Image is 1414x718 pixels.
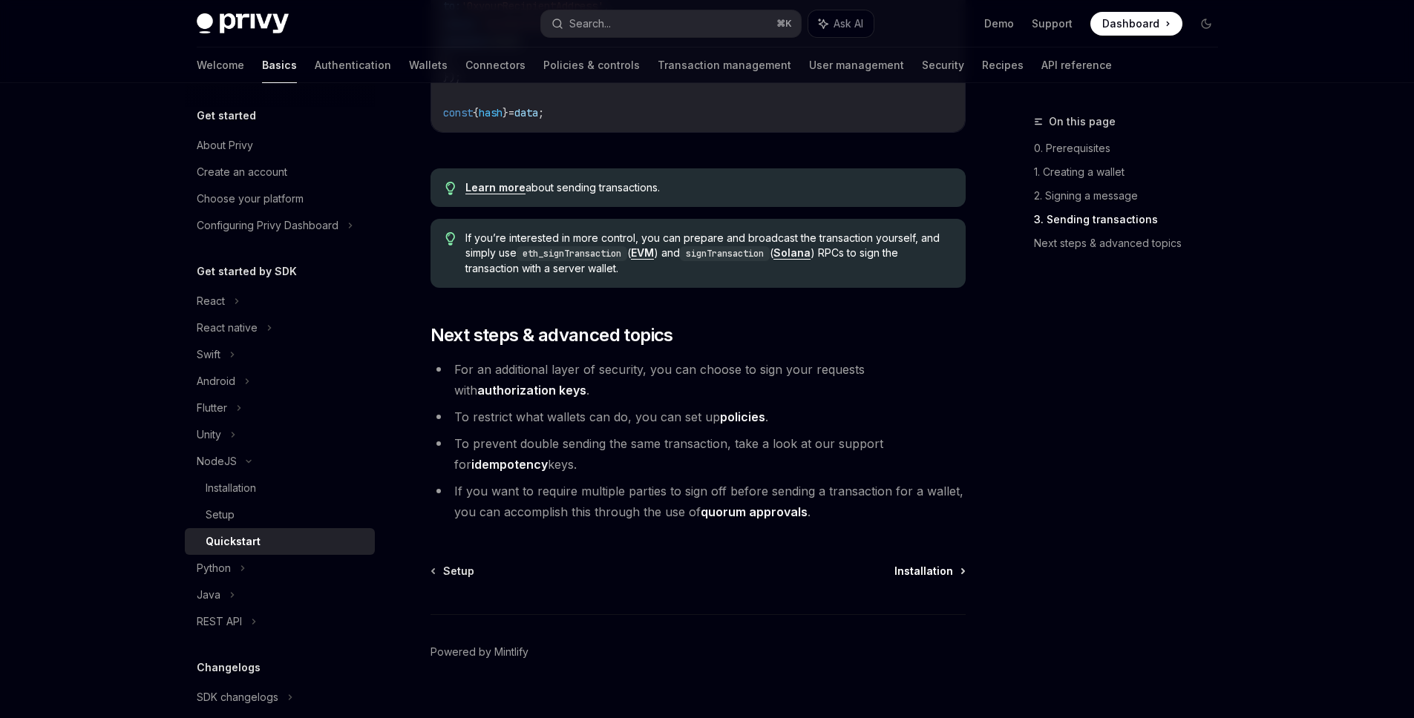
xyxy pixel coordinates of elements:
span: } [503,106,508,119]
a: Support [1032,16,1073,31]
a: Next steps & advanced topics [1034,231,1230,255]
a: Solana [773,246,811,260]
span: ⌘ K [776,18,792,30]
a: Authentication [315,47,391,83]
li: If you want to require multiple parties to sign off before sending a transaction for a wallet, yo... [431,481,966,522]
div: Android [197,372,235,390]
a: Policies & controls [543,47,640,83]
a: 3. Sending transactions [1034,208,1230,231]
a: About Privy [185,132,375,159]
div: Flutter [197,399,227,417]
span: const [443,106,473,119]
li: For an additional layer of security, you can choose to sign your requests with . [431,359,966,401]
div: Python [197,559,231,577]
span: Dashboard [1102,16,1159,31]
div: Java [197,586,220,604]
button: Ask AI [808,10,874,37]
a: User management [809,47,904,83]
div: SDK changelogs [197,688,278,706]
a: Transaction management [658,47,791,83]
span: = [508,106,514,119]
li: To restrict what wallets can do, you can set up . [431,406,966,427]
img: dark logo [197,13,289,34]
a: Learn more [465,181,526,194]
button: Toggle dark mode [1194,12,1218,36]
span: Ask AI [834,16,863,31]
h5: Get started by SDK [197,263,297,280]
a: idempotency [471,457,548,472]
a: 0. Prerequisites [1034,136,1230,160]
a: Wallets [409,47,448,83]
h5: Get started [197,107,256,125]
a: Create an account [185,159,375,185]
a: Welcome [197,47,244,83]
div: React native [197,319,258,337]
div: Create an account [197,163,287,181]
a: Setup [185,501,375,528]
a: Installation [894,564,964,579]
a: authorization keys [477,383,586,398]
span: On this page [1049,113,1116,131]
div: Swift [197,346,220,363]
a: 2. Signing a message [1034,184,1230,208]
a: Quickstart [185,528,375,555]
span: { [473,106,479,119]
a: policies [720,409,765,425]
a: Choose your platform [185,185,375,212]
svg: Tip [445,232,456,246]
span: ; [538,106,544,119]
div: Choose your platform [197,190,304,208]
h5: Changelogs [197,659,261,676]
span: Setup [443,564,474,579]
div: About Privy [197,136,253,154]
a: Demo [984,16,1014,31]
div: Configuring Privy Dashboard [197,217,338,234]
a: EVM [631,246,654,260]
a: Connectors [465,47,526,83]
a: Setup [432,564,474,579]
div: NodeJS [197,452,237,470]
a: Installation [185,475,375,501]
a: 1. Creating a wallet [1034,160,1230,184]
a: Basics [262,47,297,83]
span: hash [479,106,503,119]
span: about sending transactions. [465,180,950,195]
code: signTransaction [680,246,770,261]
div: Quickstart [206,533,261,550]
code: eth_signTransaction [517,246,627,261]
li: To prevent double sending the same transaction, take a look at our support for keys. [431,433,966,475]
button: Search...⌘K [541,10,801,37]
svg: Tip [445,182,456,195]
div: REST API [197,613,242,630]
span: Next steps & advanced topics [431,323,673,347]
span: If you’re interested in more control, you can prepare and broadcast the transaction yourself, and... [465,231,950,276]
div: Unity [197,426,221,444]
a: API reference [1041,47,1112,83]
div: Search... [569,15,611,33]
div: Installation [206,479,256,497]
a: Dashboard [1090,12,1182,36]
div: Setup [206,506,235,524]
span: data [514,106,538,119]
a: Recipes [982,47,1024,83]
div: React [197,292,225,310]
span: Installation [894,564,953,579]
a: Powered by Mintlify [431,645,528,659]
a: Security [922,47,964,83]
a: quorum approvals [701,504,808,520]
